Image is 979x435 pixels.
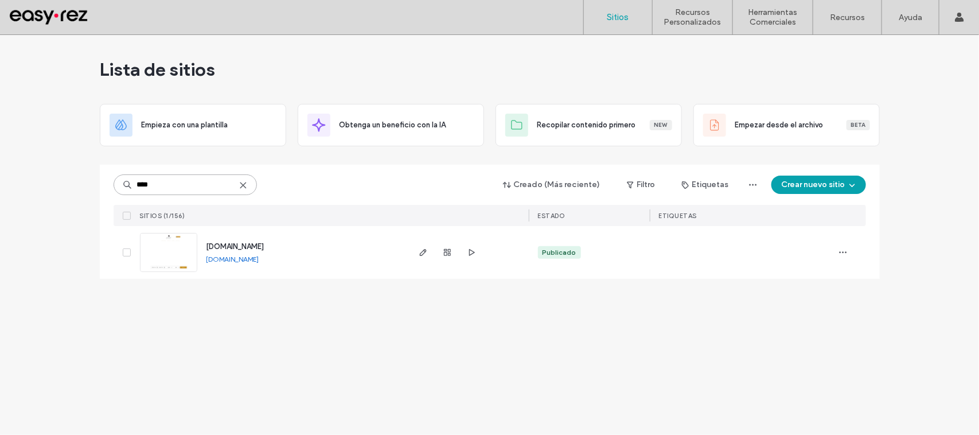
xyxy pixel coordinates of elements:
label: Herramientas Comerciales [733,7,813,27]
label: Recursos Personalizados [653,7,732,27]
label: Ayuda [899,13,922,22]
div: Empezar desde el archivoBeta [693,104,880,146]
span: Ayuda [25,8,56,18]
a: [DOMAIN_NAME] [206,255,259,263]
span: Lista de sitios [100,58,216,81]
span: SITIOS (1/156) [140,212,185,220]
div: Publicado [543,247,576,258]
span: Recopilar contenido primero [537,119,636,131]
div: Obtenga un beneficio con la IA [298,104,484,146]
a: [DOMAIN_NAME] [206,242,264,251]
button: Creado (Más reciente) [493,176,611,194]
span: Empieza con una plantilla [142,119,228,131]
span: ESTADO [538,212,565,220]
div: Empieza con una plantilla [100,104,286,146]
div: New [650,120,672,130]
button: Etiquetas [672,176,739,194]
label: Recursos [830,13,865,22]
div: Recopilar contenido primeroNew [496,104,682,146]
label: Sitios [607,12,629,22]
span: Empezar desde el archivo [735,119,824,131]
button: Crear nuevo sitio [771,176,866,194]
div: Beta [847,120,870,130]
button: Filtro [615,176,667,194]
span: ETIQUETAS [659,212,697,220]
span: Obtenga un beneficio con la IA [340,119,446,131]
